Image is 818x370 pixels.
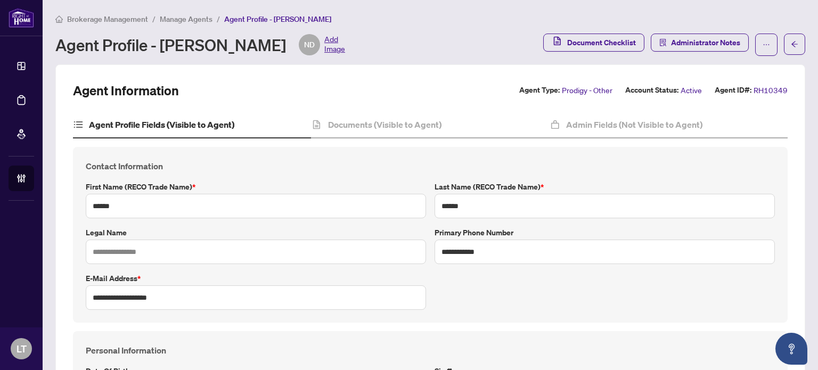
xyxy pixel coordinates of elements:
h4: Personal Information [86,344,775,357]
label: Legal Name [86,227,426,239]
button: Open asap [775,333,807,365]
h4: Admin Fields (Not Visible to Agent) [566,118,702,131]
div: Agent Profile - [PERSON_NAME] [55,34,345,55]
span: ellipsis [763,41,770,48]
span: arrow-left [791,40,798,48]
img: logo [9,8,34,28]
span: Active [681,84,702,96]
span: Agent Profile - [PERSON_NAME] [224,14,331,24]
li: / [217,13,220,25]
span: Prodigy - Other [562,84,612,96]
li: / [152,13,156,25]
label: Last Name (RECO Trade Name) [435,181,775,193]
label: Primary Phone Number [435,227,775,239]
label: E-mail Address [86,273,426,284]
h4: Agent Profile Fields (Visible to Agent) [89,118,234,131]
span: Document Checklist [567,34,636,51]
label: Agent Type: [519,84,560,96]
h4: Contact Information [86,160,775,172]
label: First Name (RECO Trade Name) [86,181,426,193]
span: Administrator Notes [671,34,740,51]
label: Agent ID#: [715,84,751,96]
h4: Documents (Visible to Agent) [328,118,441,131]
span: LT [17,341,27,356]
span: solution [659,39,667,46]
button: Administrator Notes [651,34,749,52]
span: Manage Agents [160,14,212,24]
h2: Agent Information [73,82,179,99]
span: Brokerage Management [67,14,148,24]
button: Document Checklist [543,34,644,52]
span: ND [304,39,315,51]
span: RH10349 [754,84,788,96]
label: Account Status: [625,84,678,96]
span: home [55,15,63,23]
span: Add Image [324,34,345,55]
